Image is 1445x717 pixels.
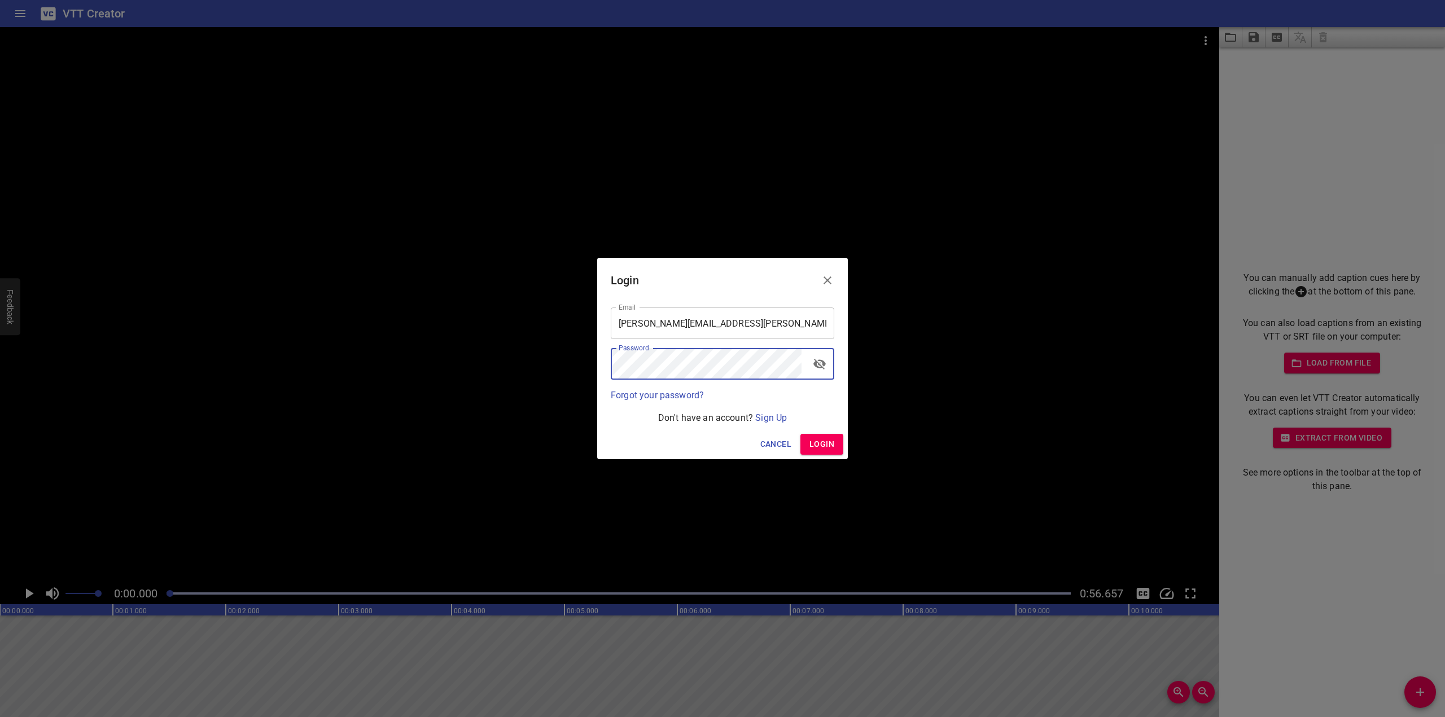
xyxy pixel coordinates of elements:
[756,434,796,455] button: Cancel
[760,437,791,451] span: Cancel
[611,390,704,401] a: Forgot your password?
[611,411,834,425] p: Don't have an account?
[611,271,639,289] h6: Login
[806,350,833,377] button: toggle password visibility
[809,437,834,451] span: Login
[800,434,843,455] button: Login
[814,267,841,294] button: Close
[755,412,787,423] a: Sign Up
